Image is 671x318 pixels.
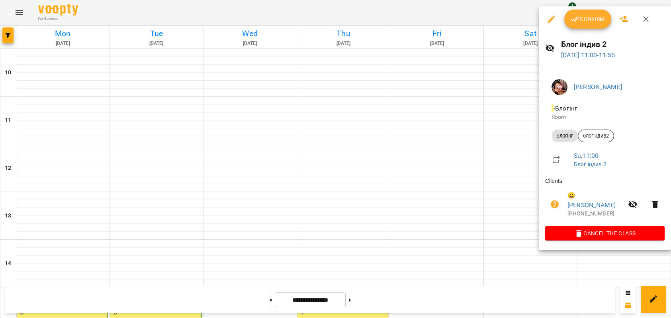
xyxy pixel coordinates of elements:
[574,161,606,167] a: Блог індив 2
[578,130,614,142] div: блогіндив2
[545,195,564,214] button: Unpaid. Bill the attendance?
[578,132,614,140] span: блогіндив2
[571,14,605,24] span: Confirm
[552,79,567,95] img: 2a048b25d2e557de8b1a299ceab23d88.jpg
[574,152,599,159] a: Su , 11:00
[552,229,658,238] span: Cancel the class
[564,10,611,29] button: Confirm
[574,83,622,91] a: [PERSON_NAME]
[561,51,615,59] a: [DATE] 11:00-11:55
[567,210,623,218] p: [PHONE_NUMBER]
[552,105,579,112] span: - Блогінг
[552,132,578,140] span: Блогінг
[552,113,658,121] p: Room
[567,191,623,209] a: 😀 [PERSON_NAME]
[545,177,665,226] ul: Clients
[561,38,665,50] h6: Блог індив 2
[545,226,665,240] button: Cancel the class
